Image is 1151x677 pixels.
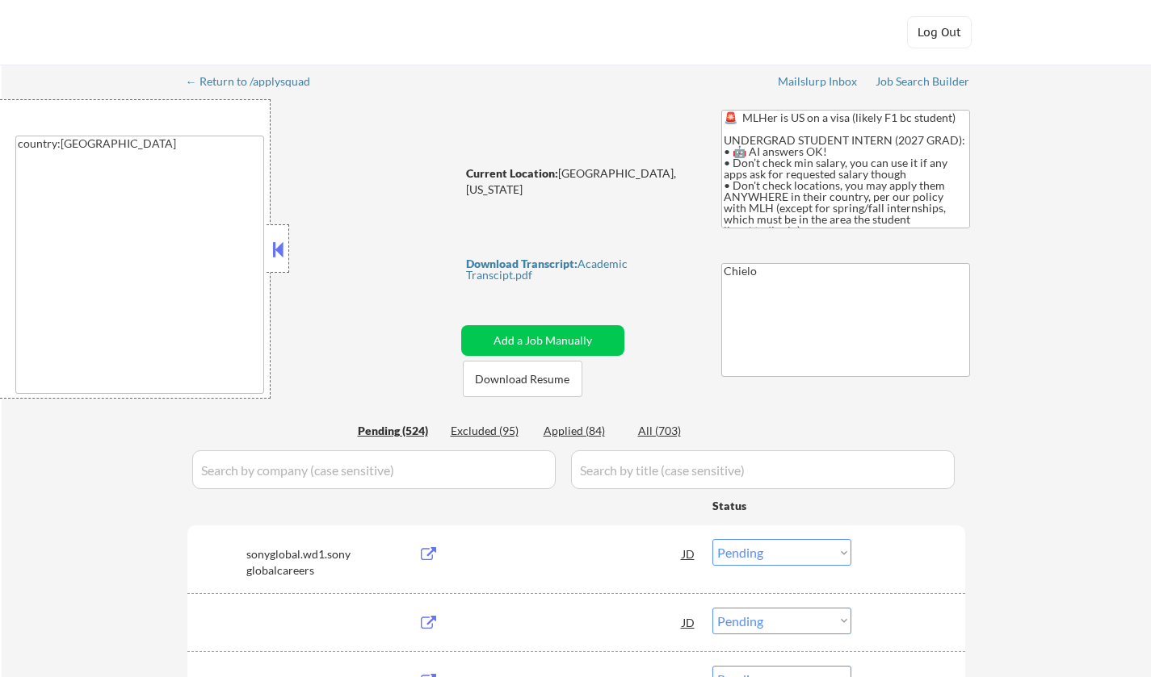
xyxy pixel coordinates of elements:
button: Add a Job Manually [461,325,624,356]
div: ← Return to /applysquad [186,76,326,87]
button: Log Out [907,16,972,48]
div: JD [681,608,697,637]
strong: Current Location: [466,166,558,180]
div: Applied (84) [544,423,624,439]
div: Mailslurp Inbox [778,76,859,87]
div: Academic Transcipt.pdf [466,258,691,281]
a: ← Return to /applysquad [186,75,326,91]
div: Job Search Builder [876,76,970,87]
input: Search by company (case sensitive) [192,450,556,489]
button: Download Resume [463,361,582,397]
div: JD [681,539,697,568]
div: Pending (524) [358,423,439,439]
a: Mailslurp Inbox [778,75,859,91]
a: Job Search Builder [876,75,970,91]
div: All (703) [638,423,719,439]
strong: Download Transcript: [466,257,578,270]
div: Status [712,491,851,520]
input: Search by title (case sensitive) [571,450,955,489]
div: [GEOGRAPHIC_DATA], [US_STATE] [466,165,695,197]
a: Download Transcript:Academic Transcipt.pdf [466,257,691,281]
div: sonyglobal.wd1.sonyglobalcareers [246,546,352,578]
div: Excluded (95) [451,423,531,439]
